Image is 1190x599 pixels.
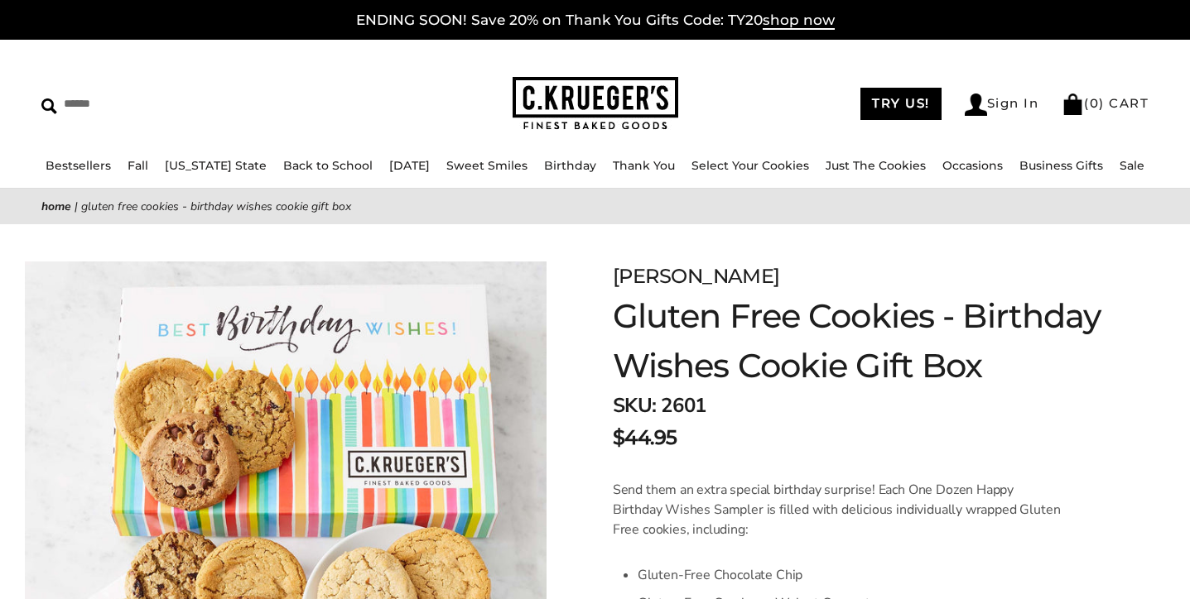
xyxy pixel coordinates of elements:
a: TRY US! [860,88,942,120]
a: Select Your Cookies [691,158,809,173]
a: Back to School [283,158,373,173]
img: Account [965,93,987,116]
a: Thank You [613,158,675,173]
span: | [75,199,78,214]
a: Birthday [544,158,596,173]
a: [US_STATE] State [165,158,267,173]
span: shop now [763,12,835,30]
h1: Gluten Free Cookies - Birthday Wishes Cookie Gift Box [613,291,1107,391]
a: [DATE] [389,158,430,173]
strong: SKU: [613,392,657,419]
img: C.KRUEGER'S [513,77,678,131]
a: Sign In [965,93,1039,116]
a: ENDING SOON! Save 20% on Thank You Gifts Code: TY20shop now [356,12,835,30]
a: Fall [128,158,148,173]
span: Gluten Free Cookies - Birthday Wishes Cookie Gift Box [81,199,351,214]
a: Occasions [942,158,1003,173]
a: Bestsellers [46,158,111,173]
a: Sweet Smiles [446,158,528,173]
li: Gluten-Free Chocolate Chip [638,561,1066,589]
div: [PERSON_NAME] [613,261,1107,291]
img: Bag [1062,93,1084,115]
a: Business Gifts [1019,158,1103,173]
span: 2601 [661,392,706,419]
img: Search [41,98,57,114]
span: $44.95 [613,423,677,453]
p: Send them an extra special birthday surprise! Each One Dozen Happy Birthday Wishes Sampler is fil... [613,480,1066,539]
input: Search [41,91,301,117]
nav: breadcrumbs [41,197,1149,216]
a: Home [41,199,71,214]
a: Just The Cookies [826,158,926,173]
span: 0 [1090,95,1100,111]
a: Sale [1120,158,1144,173]
a: (0) CART [1062,95,1149,111]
